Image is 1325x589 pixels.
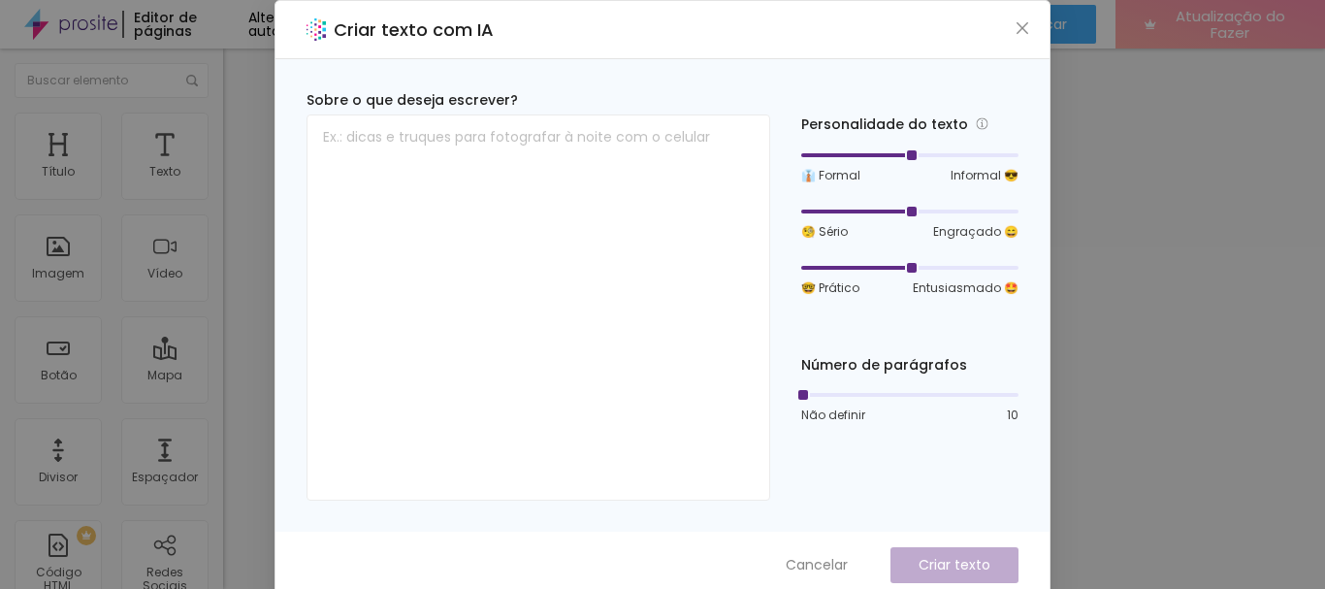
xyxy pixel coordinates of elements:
button: Criar texto [890,547,1018,583]
button: Cancelar [766,547,867,583]
font: Texto [149,163,180,180]
input: Buscar elemento [15,63,209,98]
span: 👔 Formal [801,167,860,184]
span: 10 [1007,407,1018,424]
iframe: Editor [223,49,1325,589]
font: Vídeo [147,265,182,281]
img: Ícone [186,75,198,86]
span: Cancelar [786,555,848,575]
span: Informal 😎 [951,167,1018,184]
font: Título [42,163,75,180]
span: Engraçado 😄 [933,223,1018,241]
span: Não definir [801,407,865,424]
span: 🤓 Prático [801,279,859,297]
font: Editor de páginas [134,8,197,41]
font: Atualização do Fazer [1176,6,1285,43]
span: 🧐 Sério [801,223,848,241]
font: Divisor [39,469,78,485]
font: Botão [41,367,77,383]
div: Personalidade do texto [801,114,1018,136]
font: Mapa [147,367,182,383]
font: Espaçador [132,469,198,485]
div: Sobre o que deseja escrever? [307,90,770,111]
div: Número de parágrafos [801,355,1018,376]
font: Alterações salvas automaticamente [248,8,376,41]
font: Imagem [32,265,84,281]
span: Entusiasmado 🤩 [913,279,1018,297]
